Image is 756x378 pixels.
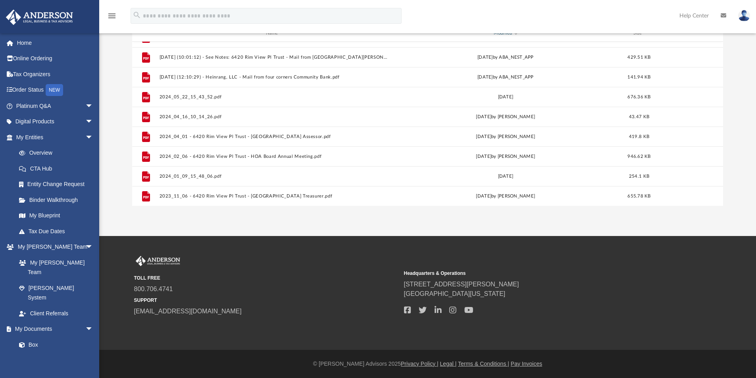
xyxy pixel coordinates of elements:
div: grid [132,42,723,206]
a: Order StatusNEW [6,82,105,98]
div: Size [623,30,655,37]
i: search [133,11,141,19]
div: [DATE] by [PERSON_NAME] [391,113,620,120]
a: Tax Organizers [6,66,105,82]
img: Anderson Advisors Platinum Portal [134,256,182,266]
a: Digital Productsarrow_drop_down [6,114,105,130]
a: Legal | [440,361,457,367]
div: Name [159,30,387,37]
small: SUPPORT [134,297,398,304]
a: Client Referrals [11,305,101,321]
i: menu [107,11,117,21]
img: Anderson Advisors Platinum Portal [4,10,75,25]
span: arrow_drop_down [85,98,101,114]
button: 2024_05_22_15_43_52.pdf [159,94,388,100]
button: 2024_02_06 - 6420 Rim View Pl Trust - HOA Board Annual Meeting.pdf [159,154,388,159]
a: [STREET_ADDRESS][PERSON_NAME] [404,281,519,288]
span: arrow_drop_down [85,114,101,130]
span: 419.8 KB [629,134,649,138]
button: 2024_04_16_10_14_26.pdf [159,114,388,119]
div: [DATE] [391,173,620,180]
img: User Pic [738,10,750,21]
span: 676.36 KB [627,94,650,99]
a: Platinum Q&Aarrow_drop_down [6,98,105,114]
span: 141.94 KB [627,75,650,79]
a: Home [6,35,105,51]
button: [DATE] (10:01:12) - See Notes: 6420 Rim View Pl Trust - Mail from [GEOGRAPHIC_DATA][PERSON_NAME] ... [159,55,388,60]
a: Box [11,337,97,353]
span: 254.1 KB [629,174,649,178]
div: id [136,30,156,37]
div: [DATE] by ABA_NEST_APP [391,54,620,61]
a: menu [107,15,117,21]
span: arrow_drop_down [85,129,101,146]
a: Binder Walkthrough [11,192,105,208]
a: My Documentsarrow_drop_down [6,321,101,337]
div: [DATE] [391,93,620,100]
span: 946.62 KB [627,154,650,158]
button: 2023_11_06 - 6420 Rim View Pl Trust - [GEOGRAPHIC_DATA] Treasurer.pdf [159,194,388,199]
a: My [PERSON_NAME] Teamarrow_drop_down [6,239,101,255]
span: arrow_drop_down [85,239,101,255]
button: 2024_04_01 - 6420 Rim View Pl Trust - [GEOGRAPHIC_DATA] Assessor.pdf [159,134,388,139]
a: [EMAIL_ADDRESS][DOMAIN_NAME] [134,308,242,315]
div: NEW [46,84,63,96]
a: Privacy Policy | [401,361,439,367]
button: 2024_01_09_15_48_06.pdf [159,174,388,179]
a: Tax Due Dates [11,223,105,239]
div: © [PERSON_NAME] Advisors 2025 [99,360,756,368]
a: Overview [11,145,105,161]
a: Pay Invoices [511,361,542,367]
small: Headquarters & Operations [404,270,668,277]
small: TOLL FREE [134,274,398,282]
div: [DATE] by [PERSON_NAME] [391,192,620,200]
span: 655.78 KB [627,194,650,198]
button: [DATE] (12:10:29) - Heinrang, LLC - Mail from four corners Community Bank.pdf [159,75,388,80]
span: 429.51 KB [627,55,650,59]
div: [DATE] by [PERSON_NAME] [391,133,620,140]
a: [GEOGRAPHIC_DATA][US_STATE] [404,290,506,297]
a: Online Ordering [6,51,105,67]
span: 43.47 KB [629,114,649,119]
div: id [658,30,714,37]
div: Modified [391,30,619,37]
span: arrow_drop_down [85,321,101,338]
a: CTA Hub [11,161,105,177]
div: [DATE] by ABA_NEST_APP [391,73,620,81]
div: [DATE] by [PERSON_NAME] [391,153,620,160]
a: [PERSON_NAME] System [11,280,101,305]
a: My Blueprint [11,208,101,224]
a: My Entitiesarrow_drop_down [6,129,105,145]
a: Entity Change Request [11,177,105,192]
a: My [PERSON_NAME] Team [11,255,97,280]
a: Terms & Conditions | [458,361,509,367]
a: 800.706.4741 [134,286,173,292]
